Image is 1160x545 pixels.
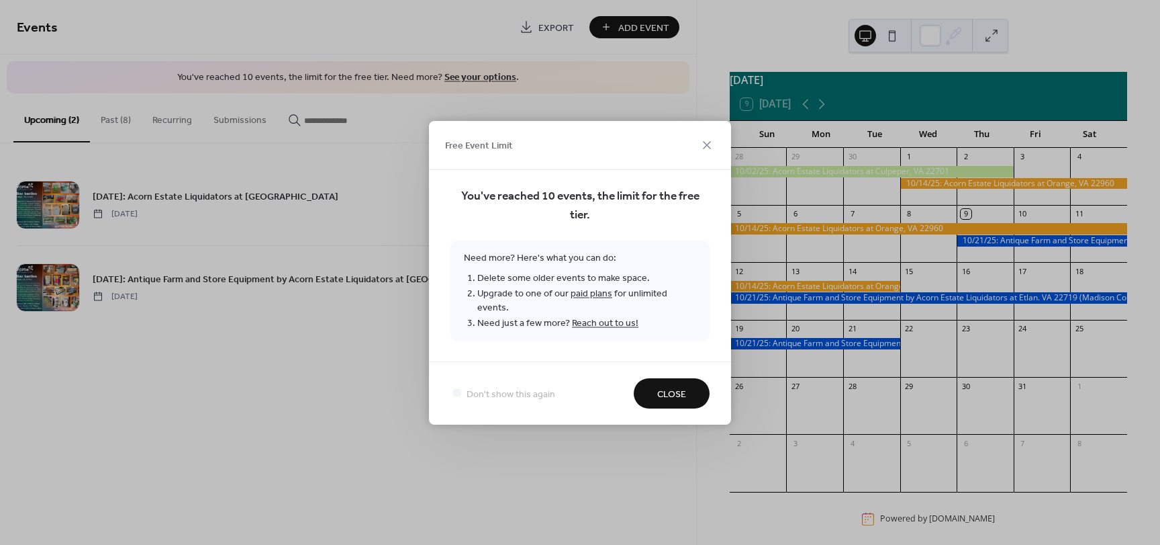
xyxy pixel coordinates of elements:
[477,315,696,331] li: Need just a few more?
[450,241,710,341] span: Need more? Here's what you can do:
[450,187,710,224] span: You've reached 10 events, the limit for the free tier.
[634,378,710,409] button: Close
[657,387,686,401] span: Close
[477,286,696,315] li: Upgrade to one of our for unlimited events.
[477,270,696,286] li: Delete some older events to make space.
[572,314,638,332] a: Reach out to us!
[467,387,555,401] span: Don't show this again
[445,139,513,153] span: Free Event Limit
[571,284,612,302] a: paid plans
